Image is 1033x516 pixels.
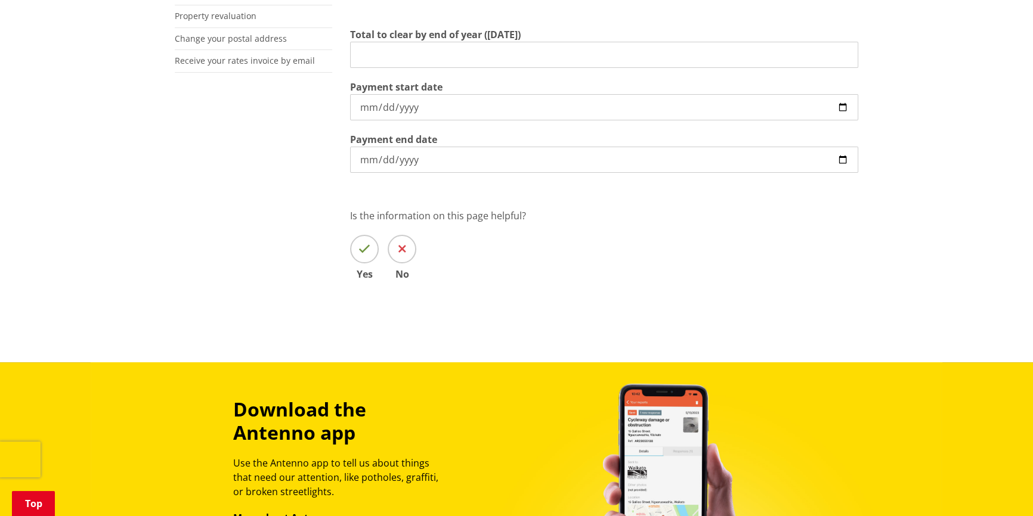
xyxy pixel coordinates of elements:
p: Is the information on this page helpful? [350,209,858,223]
span: Yes [350,269,379,279]
a: Change your postal address [175,33,287,44]
iframe: Messenger Launcher [978,466,1021,509]
h3: Download the Antenno app [233,398,449,444]
a: Top [12,491,55,516]
label: Payment start date [350,80,443,94]
a: Receive your rates invoice by email [175,55,315,66]
label: Total to clear by end of year ([DATE]) [350,27,521,42]
span: No [388,269,416,279]
p: Use the Antenno app to tell us about things that need our attention, like potholes, graffiti, or ... [233,456,449,499]
label: Payment end date [350,132,437,147]
a: Property revaluation [175,10,256,21]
